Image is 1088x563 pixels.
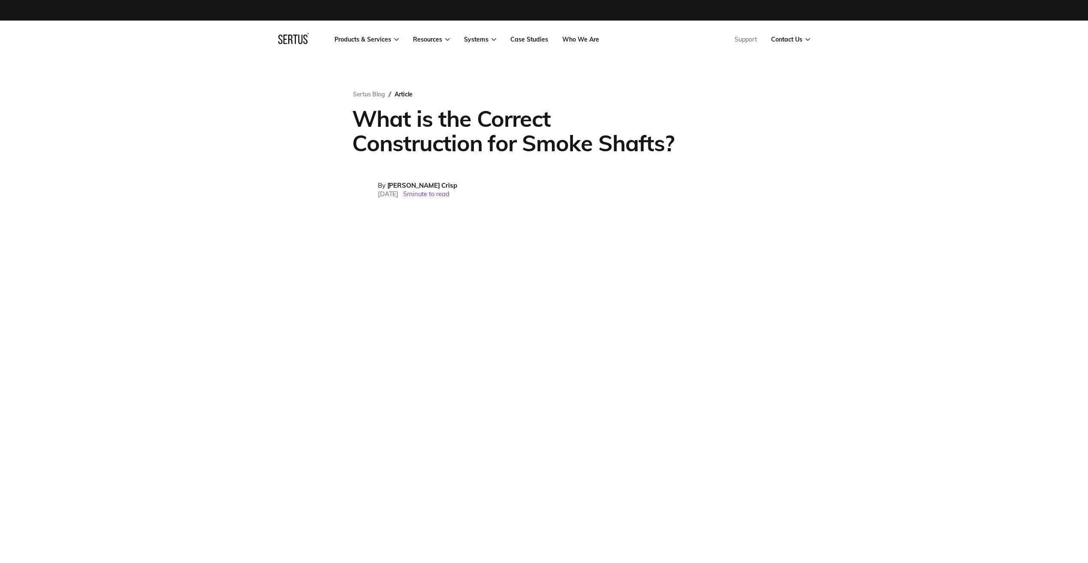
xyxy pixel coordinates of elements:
span: [DATE] [378,190,398,198]
a: Support [735,36,757,43]
a: Resources [413,36,450,43]
div: By [378,181,457,189]
span: 5 minute to read [403,190,449,198]
a: Contact Us [771,36,810,43]
h1: What is the Correct Construction for Smoke Shafts? [352,106,680,155]
a: Who We Are [562,36,599,43]
a: Case Studies [510,36,548,43]
a: Sertus Blog [353,90,385,98]
a: Products & Services [335,36,399,43]
a: Systems [464,36,496,43]
span: [PERSON_NAME] Crisp [387,181,457,189]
